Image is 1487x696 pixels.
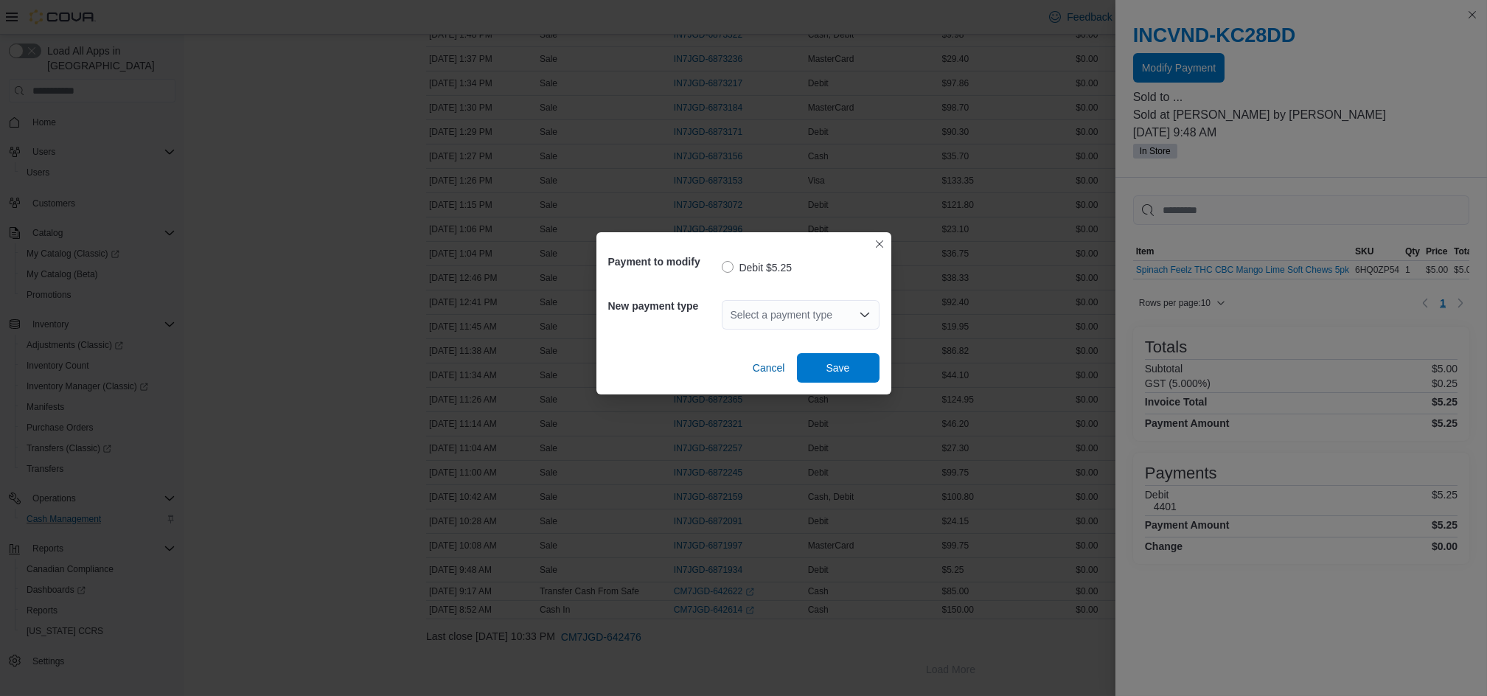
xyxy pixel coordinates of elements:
[608,291,719,321] h5: New payment type
[722,259,793,276] label: Debit $5.25
[747,353,791,383] button: Cancel
[753,361,785,375] span: Cancel
[871,235,888,253] button: Closes this modal window
[731,306,732,324] input: Accessible screen reader label
[859,309,871,321] button: Open list of options
[826,361,850,375] span: Save
[608,247,719,276] h5: Payment to modify
[797,353,880,383] button: Save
